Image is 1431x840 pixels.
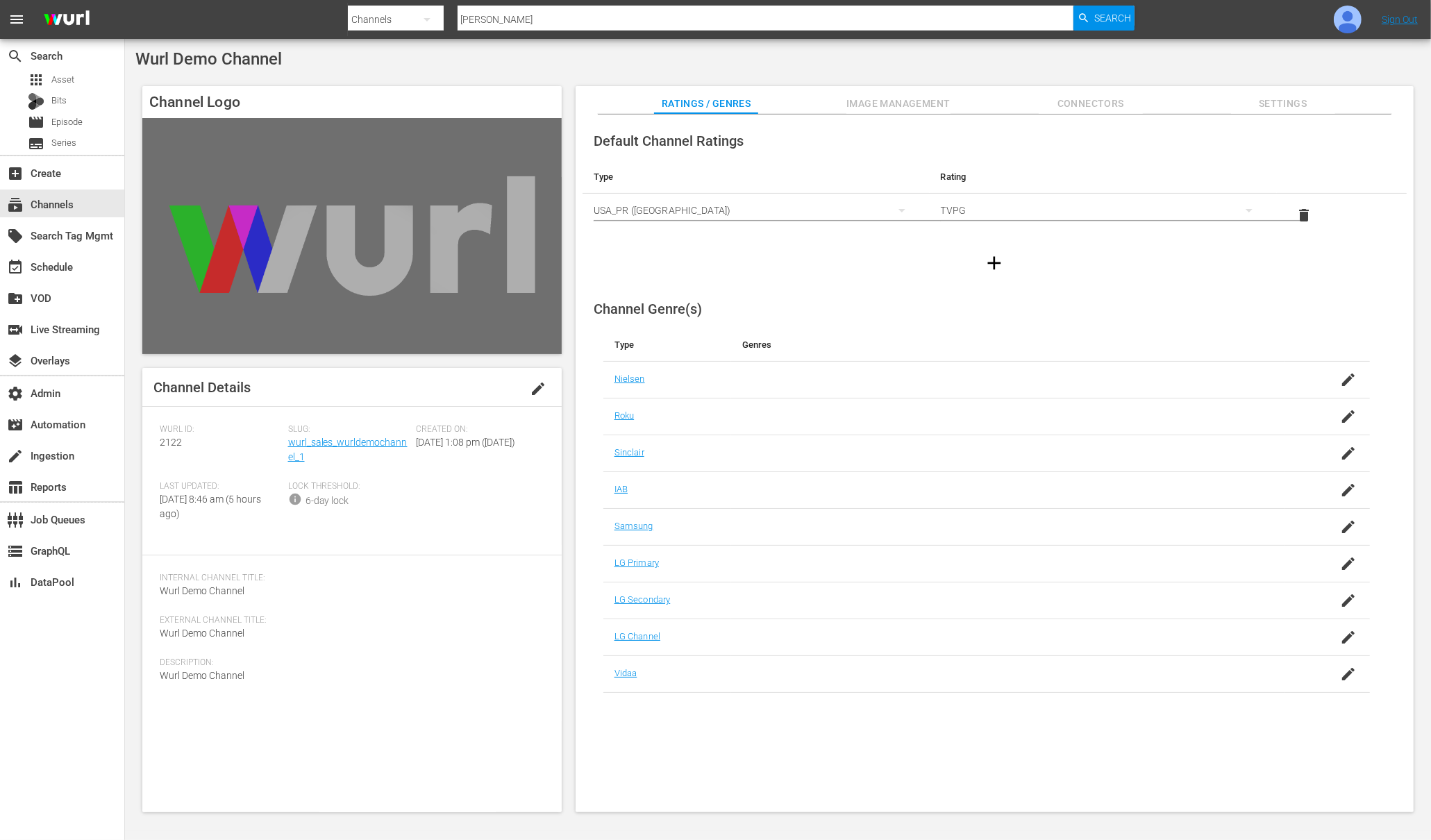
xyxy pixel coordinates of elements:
span: Channel Details [153,379,251,396]
span: Channels [7,196,24,213]
span: Wurl Demo Channel [135,49,282,69]
span: Reports [7,479,24,496]
span: Search Tag Mgmt [7,228,24,244]
span: menu [8,11,25,28]
span: DataPool [7,574,24,591]
h4: Channel Logo [142,86,562,118]
span: Live Streaming [7,321,24,338]
span: Wurl Demo Channel [160,585,244,596]
a: Nielsen [614,373,645,384]
span: Series [51,136,76,150]
a: LG Channel [614,631,660,641]
span: delete [1296,207,1313,224]
span: Wurl Demo Channel [160,628,244,639]
th: Type [603,328,731,362]
img: photo.jpg [1334,6,1362,33]
span: Default Channel Ratings [594,133,744,149]
button: Search [1073,6,1135,31]
a: LG Secondary [614,594,671,605]
div: TVPG [941,191,1266,230]
span: Asset [51,73,74,87]
button: edit [521,372,555,405]
span: Wurl ID: [160,424,281,435]
a: IAB [614,484,628,494]
span: VOD [7,290,24,307]
img: Wurl Demo Channel [142,118,562,354]
a: Samsung [614,521,653,531]
span: Ingestion [7,448,24,464]
span: Overlays [7,353,24,369]
span: Create [7,165,24,182]
table: simple table [583,160,1407,237]
div: 6-day lock [306,494,349,508]
a: Roku [614,410,635,421]
span: Slug: [288,424,410,435]
span: Asset [28,72,44,88]
span: Search [1094,6,1131,31]
img: ans4CAIJ8jUAAAAAAAAAAAAAAAAAAAAAAAAgQb4GAAAAAAAAAAAAAAAAAAAAAAAAJMjXAAAAAAAAAAAAAAAAAAAAAAAAgAT5G... [33,3,100,36]
span: Channel Genre(s) [594,301,702,317]
span: Lock Threshold: [288,481,410,492]
span: Created On: [416,424,537,435]
th: Type [583,160,930,194]
span: Ratings / Genres [654,95,758,112]
span: Series [28,135,44,152]
a: Vidaa [614,668,637,678]
span: Image Management [846,95,951,112]
span: Schedule [7,259,24,276]
span: Wurl Demo Channel [160,670,244,681]
a: Sinclair [614,447,644,457]
span: Automation [7,417,24,433]
span: Internal Channel Title: [160,573,537,584]
span: External Channel Title: [160,615,537,626]
span: Settings [1231,95,1335,112]
span: Connectors [1039,95,1143,112]
span: GraphQL [7,543,24,560]
span: Job Queues [7,512,24,528]
span: [DATE] 8:46 am (5 hours ago) [160,494,261,519]
span: Episode [28,114,44,131]
span: Bits [51,94,67,108]
span: [DATE] 1:08 pm ([DATE]) [416,437,515,448]
th: Genres [731,328,1284,362]
span: 2122 [160,437,182,448]
div: Bits [28,93,44,110]
div: USA_PR ([GEOGRAPHIC_DATA]) [594,191,919,230]
th: Rating [930,160,1277,194]
a: LG Primary [614,557,659,568]
span: Episode [51,115,83,129]
span: Last Updated: [160,481,281,492]
button: delete [1288,199,1321,232]
span: edit [530,380,546,397]
span: Search [7,48,24,65]
a: Sign Out [1382,14,1418,25]
a: wurl_sales_wurldemochannel_1 [288,437,408,462]
span: Description: [160,657,537,669]
span: Admin [7,385,24,402]
span: info [288,492,302,506]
